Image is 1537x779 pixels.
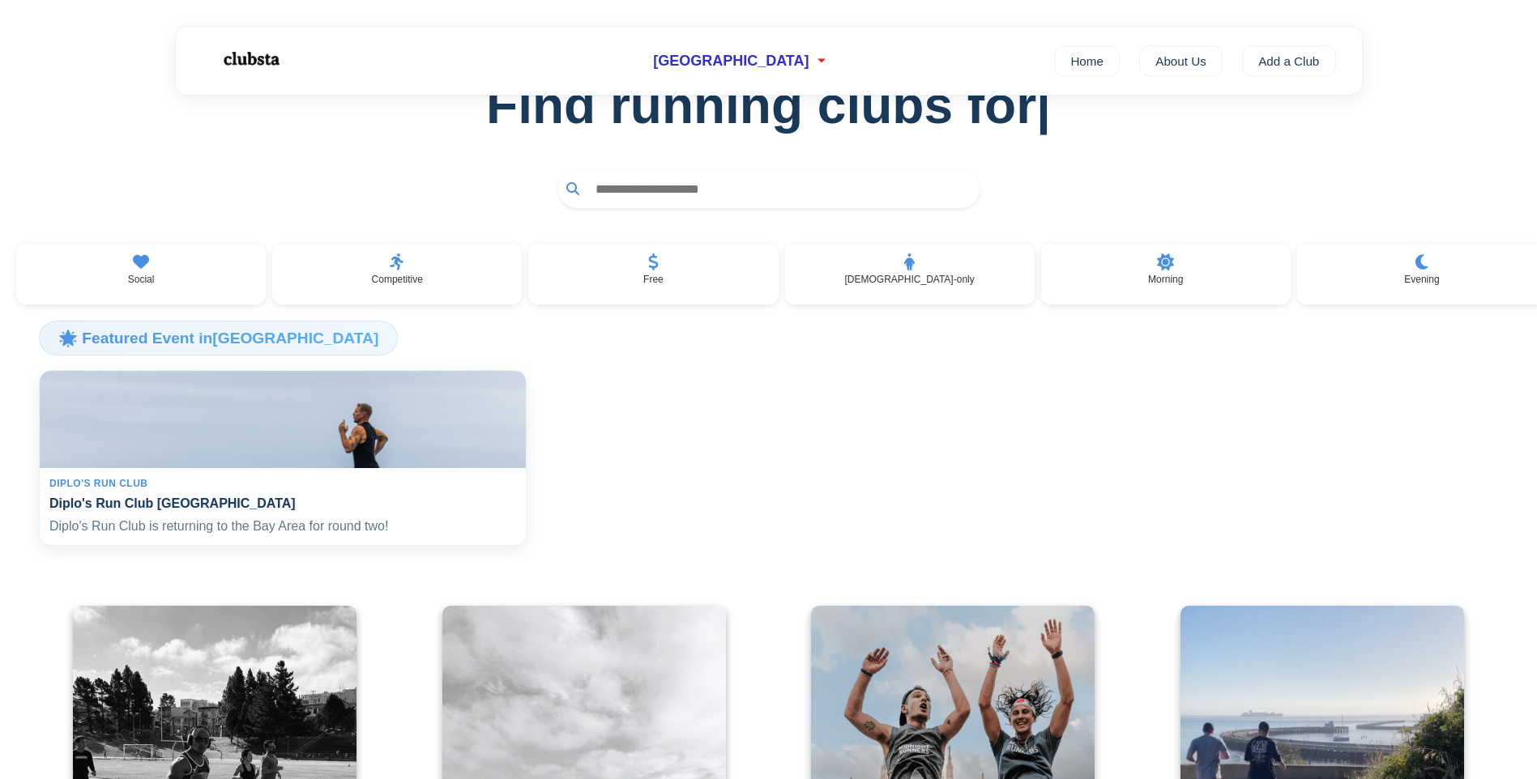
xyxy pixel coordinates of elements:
[1242,45,1336,76] a: Add a Club
[49,496,516,511] h4: Diplo's Run Club [GEOGRAPHIC_DATA]
[1139,45,1223,76] a: About Us
[32,369,533,470] img: Diplo's Run Club San Francisco
[1148,274,1183,285] p: Morning
[49,478,516,489] div: Diplo's Run Club
[1404,274,1439,285] p: Evening
[49,517,516,535] p: Diplo's Run Club is returning to the Bay Area for round two!
[1036,76,1051,134] span: |
[128,274,155,285] p: Social
[844,274,974,285] p: [DEMOGRAPHIC_DATA]-only
[653,53,809,70] span: [GEOGRAPHIC_DATA]
[39,321,398,355] h3: 🌟 Featured Event in [GEOGRAPHIC_DATA]
[202,39,299,79] img: Logo
[1054,45,1120,76] a: Home
[372,274,423,285] p: Competitive
[643,274,664,285] p: Free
